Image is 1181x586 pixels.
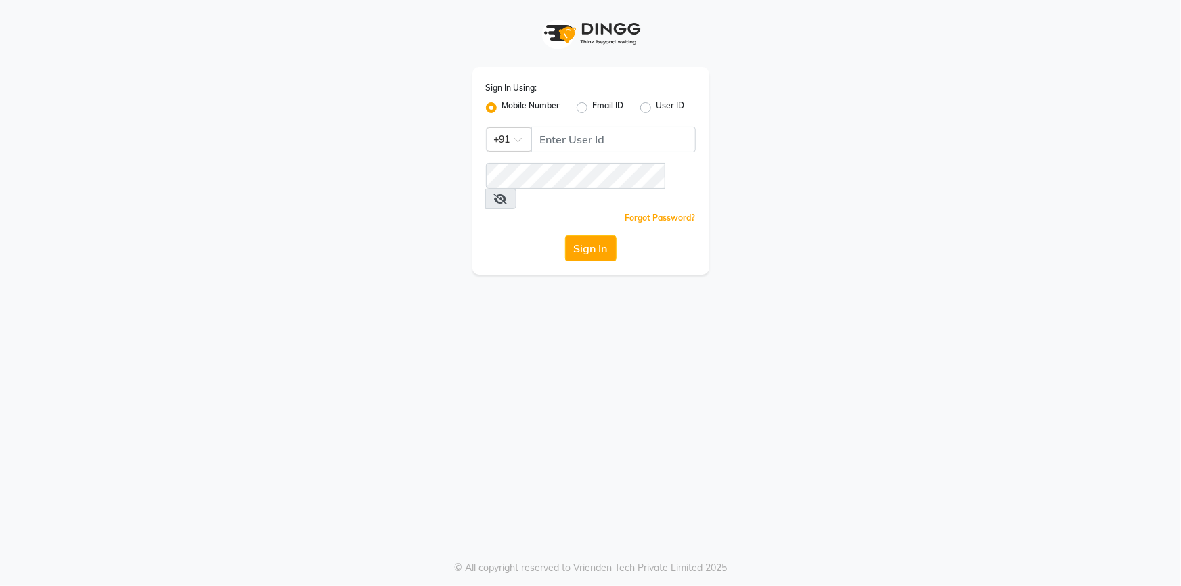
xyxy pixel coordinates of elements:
[593,99,624,116] label: Email ID
[565,235,617,261] button: Sign In
[486,163,665,189] input: Username
[537,14,645,53] img: logo1.svg
[656,99,685,116] label: User ID
[502,99,560,116] label: Mobile Number
[531,127,696,152] input: Username
[486,82,537,94] label: Sign In Using:
[625,212,696,223] a: Forgot Password?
